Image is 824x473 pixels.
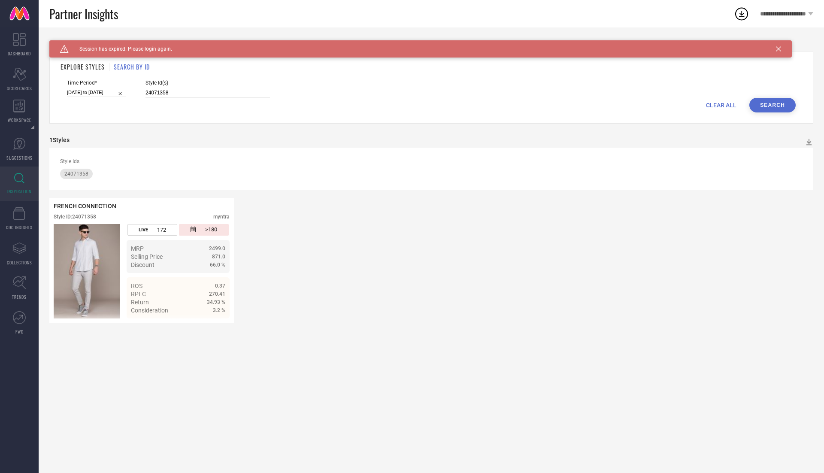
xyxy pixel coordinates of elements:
[210,262,225,268] span: 66.0 %
[49,5,118,23] span: Partner Insights
[54,224,120,318] div: Click to view image
[7,259,32,266] span: COLLECTIONS
[131,299,149,306] span: Return
[61,62,105,71] h1: EXPLORE STYLES
[207,299,225,305] span: 34.93 %
[131,253,163,260] span: Selling Price
[131,245,144,252] span: MRP
[749,98,796,112] button: Search
[54,214,96,220] div: Style ID: 24071358
[131,261,154,268] span: Discount
[7,188,31,194] span: INSPIRATION
[206,322,225,329] span: Details
[706,102,736,109] span: CLEAR ALL
[131,291,146,297] span: RPLC
[131,282,142,289] span: ROS
[15,328,24,335] span: FWD
[54,224,120,318] img: Style preview image
[215,283,225,289] span: 0.37
[145,80,270,86] span: Style Id(s)
[205,226,217,233] span: >180
[54,203,116,209] span: FRENCH CONNECTION
[127,224,177,236] div: Number of days the style has been live on the platform
[734,6,749,21] div: Open download list
[209,246,225,252] span: 2499.0
[212,254,225,260] span: 871.0
[213,214,230,220] div: myntra
[8,50,31,57] span: DASHBOARD
[64,171,88,177] span: 24071358
[67,88,126,97] input: Select time period
[179,224,228,236] div: Number of days since the style was first listed on the platform
[6,155,33,161] span: SUGGESTIONS
[49,136,70,143] div: 1 Styles
[49,40,813,47] div: Back TO Dashboard
[60,158,803,164] div: Style Ids
[131,307,168,314] span: Consideration
[7,85,32,91] span: SCORECARDS
[209,291,225,297] span: 270.41
[114,62,150,71] h1: SEARCH BY ID
[6,224,33,230] span: CDC INSIGHTS
[12,294,27,300] span: TRENDS
[197,322,225,329] a: Details
[145,88,270,98] input: Enter comma separated style ids e.g. 12345, 67890
[213,307,225,313] span: 3.2 %
[67,80,126,86] span: Time Period*
[139,227,148,233] span: LIVE
[157,227,166,233] span: 172
[69,46,172,52] span: Session has expired. Please login again.
[8,117,31,123] span: WORKSPACE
